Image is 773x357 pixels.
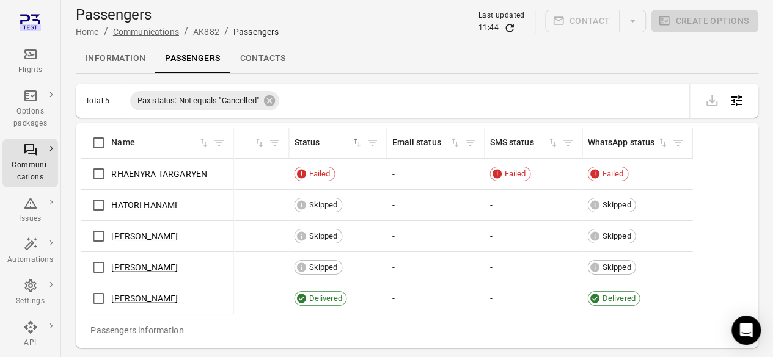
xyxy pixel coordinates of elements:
span: Delivered [598,292,639,305]
span: WhatsApp status [587,136,669,150]
span: ABSENT_SUBSCRIBER [294,168,335,178]
h1: Passengers [76,5,279,24]
a: [PERSON_NAME] [111,262,178,272]
a: Options packages [2,85,58,134]
a: Settings [2,275,58,311]
span: UNKNOWN_SUBSCRIBER [587,168,628,178]
a: Passengers [155,44,230,73]
div: Communi-cations [7,159,53,184]
div: - [392,292,480,305]
a: Contacts [230,44,295,73]
a: AK882 [193,27,219,37]
div: - [489,230,577,242]
span: Passenger is not an adult and another passenger on this booking has already been sent the communi... [587,262,636,272]
button: Filter by name [210,134,228,152]
span: Skipped [304,199,342,211]
button: Filter by status [363,134,381,152]
span: Failed [500,168,530,180]
a: Communications [113,27,179,37]
span: Skipped [304,261,342,273]
span: SMS status [489,136,559,150]
div: - [489,292,577,305]
span: Name [111,136,210,150]
div: Flights [7,64,53,76]
div: Name [111,136,197,150]
span: Email status [392,136,461,150]
div: Sort by WhatsApp status in ascending order [587,136,669,150]
span: Pax status: Not equals "Cancelled" [130,95,266,107]
div: API [7,337,53,349]
span: This communication was sent to another passenger on this booking with the same contact informatio... [294,200,342,209]
a: Home [76,27,99,37]
div: Sort by email status in ascending order [392,136,461,150]
div: - [392,168,480,180]
span: Skipped [598,199,635,211]
button: Filter by email status [461,134,479,152]
div: Settings [7,295,53,308]
span: ABSENT_SUBSCRIBER [489,168,530,178]
span: Failed [598,168,628,180]
div: Passengers information [81,314,193,346]
div: Pax status: Not equals "Cancelled" [130,91,279,110]
button: Filter by WhatsApp status [669,134,687,152]
div: Open Intercom Messenger [731,316,761,345]
div: 11:44 [478,22,499,34]
div: - [489,261,577,273]
a: HATORI HANAMI [111,200,177,210]
div: Passengers [233,26,279,38]
span: Passenger is not an adult and another passenger on this booking has already been sent the communi... [294,231,342,240]
span: Delivered [304,292,346,305]
button: Filter by CC email [265,134,284,152]
span: Status [294,136,363,150]
span: Skipped [598,230,635,242]
div: Status [294,136,351,150]
div: Sort by name in ascending order [111,136,210,150]
span: This communication was sent to another passenger on this booking with the same contact informatio... [587,200,636,209]
div: Sort by status in descending order [294,136,363,150]
span: Please make a selection to create communications [545,10,647,34]
a: RHAENYRA TARGARYEN [111,169,207,179]
a: [PERSON_NAME] [111,294,178,303]
li: / [224,24,229,39]
li: / [184,24,188,39]
a: Communi-cations [2,139,58,187]
a: Automations [2,233,58,270]
div: - [489,199,577,211]
a: API [2,316,58,353]
button: Filter by SMS status [559,134,577,152]
span: Skipped [304,230,342,242]
div: Issues [7,213,53,225]
span: Passenger is not an adult and another passenger on this booking has already been sent the communi... [587,231,636,240]
div: Options packages [7,106,53,130]
div: Sort by SMS status in ascending order [489,136,559,150]
span: Skipped [598,261,635,273]
div: Local navigation [76,44,758,73]
div: - [392,199,480,211]
button: Refresh data [504,22,516,34]
div: - [392,261,480,273]
div: Split button [545,10,647,32]
div: WhatsApp status [587,136,656,150]
div: - [392,230,480,242]
div: SMS status [489,136,546,150]
div: Last updated [478,10,525,22]
span: Failed [304,168,334,180]
a: [PERSON_NAME] [111,231,178,241]
span: Please make a selection to export [700,94,724,106]
a: Issues [2,192,58,229]
a: Flights [2,43,58,80]
a: Information [76,44,155,73]
button: Open table configuration [724,88,749,113]
div: Total 5 [86,96,110,105]
span: Please make a selection to create an option package [651,10,758,34]
div: Automations [7,254,53,266]
li: / [104,24,108,39]
nav: Breadcrumbs [76,24,279,39]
